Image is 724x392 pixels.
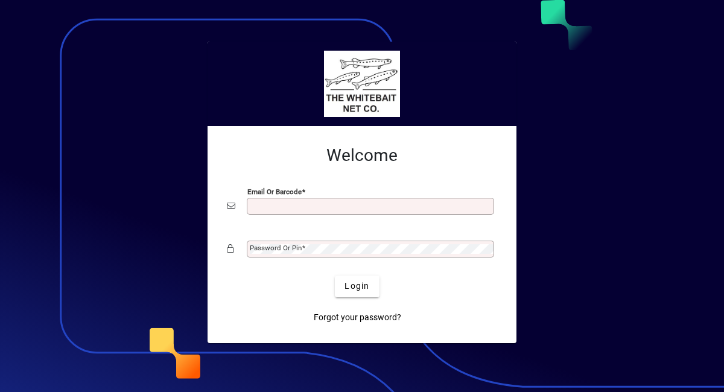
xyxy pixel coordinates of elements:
mat-label: Email or Barcode [247,187,302,195]
button: Login [335,276,379,297]
span: Forgot your password? [314,311,401,324]
a: Forgot your password? [309,307,406,329]
mat-label: Password or Pin [250,244,302,252]
h2: Welcome [227,145,497,166]
span: Login [345,280,369,292]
